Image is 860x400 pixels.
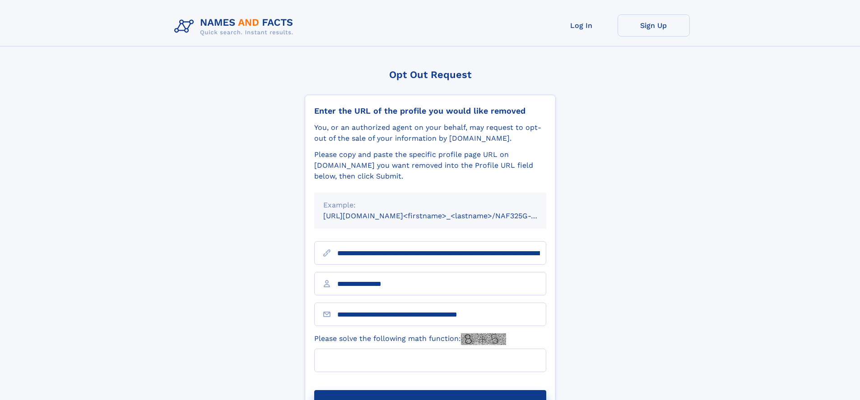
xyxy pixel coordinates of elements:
[314,106,546,116] div: Enter the URL of the profile you would like removed
[545,14,618,37] a: Log In
[323,200,537,211] div: Example:
[314,122,546,144] div: You, or an authorized agent on your behalf, may request to opt-out of the sale of your informatio...
[314,149,546,182] div: Please copy and paste the specific profile page URL on [DOMAIN_NAME] you want removed into the Pr...
[305,69,556,80] div: Opt Out Request
[618,14,690,37] a: Sign Up
[171,14,301,39] img: Logo Names and Facts
[323,211,563,220] small: [URL][DOMAIN_NAME]<firstname>_<lastname>/NAF325G-xxxxxxxx
[314,333,506,345] label: Please solve the following math function:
